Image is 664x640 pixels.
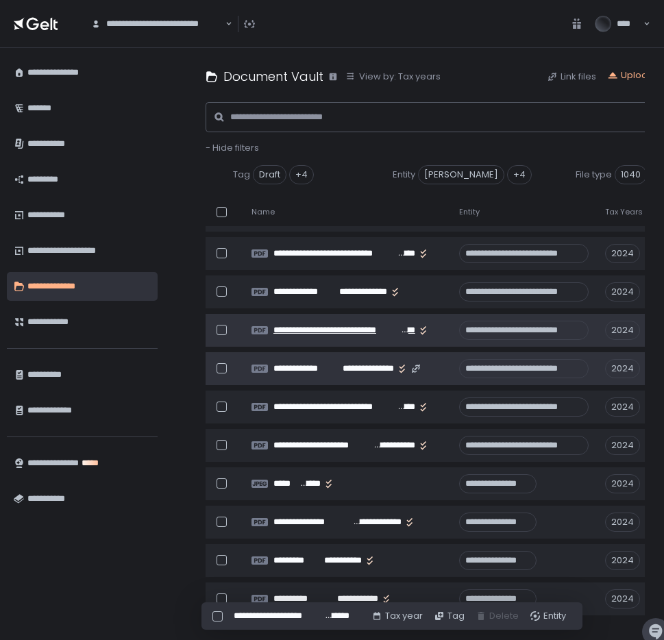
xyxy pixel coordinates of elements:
[507,165,532,184] div: +4
[393,169,415,181] span: Entity
[605,589,640,608] div: 2024
[223,67,323,86] h1: Document Vault
[605,282,640,301] div: 2024
[605,359,640,378] div: 2024
[233,169,250,181] span: Tag
[605,474,640,493] div: 2024
[251,207,275,217] span: Name
[530,610,566,622] button: Entity
[576,169,612,181] span: File type
[547,71,596,83] button: Link files
[605,397,640,417] div: 2024
[371,610,423,622] button: Tax year
[615,165,647,184] span: 1040
[206,141,259,154] span: - Hide filters
[605,244,640,263] div: 2024
[605,207,643,217] span: Tax Years
[605,551,640,570] div: 2024
[418,165,504,184] span: [PERSON_NAME]
[459,207,480,217] span: Entity
[434,610,465,622] button: Tag
[206,142,259,154] button: - Hide filters
[345,71,441,83] button: View by: Tax years
[605,436,640,455] div: 2024
[605,513,640,532] div: 2024
[82,9,232,39] div: Search for option
[223,17,224,31] input: Search for option
[253,165,286,184] span: Draft
[605,321,640,340] div: 2024
[289,165,314,184] div: +4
